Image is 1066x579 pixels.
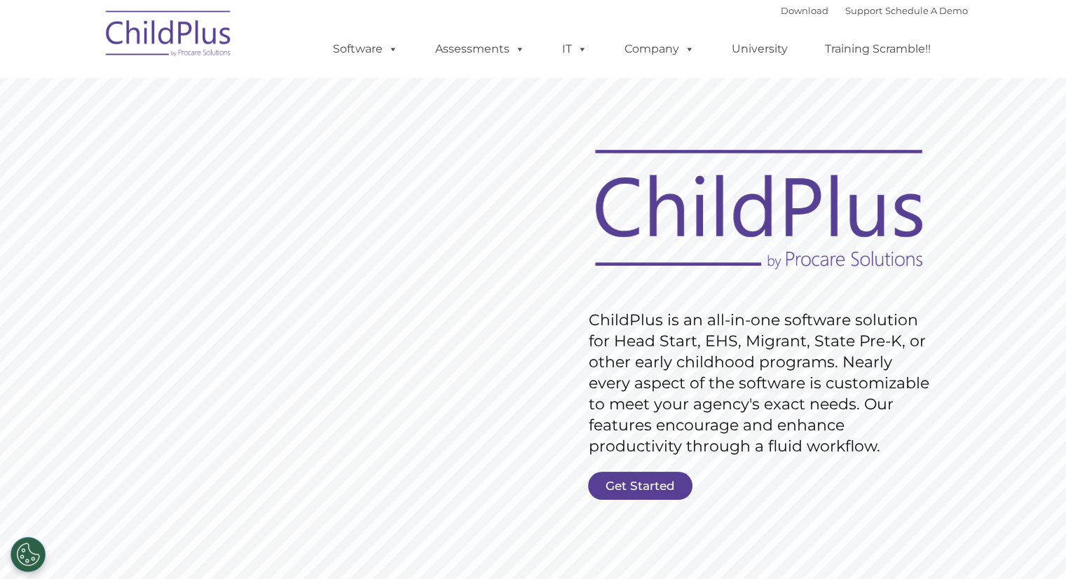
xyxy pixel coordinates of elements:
[610,35,709,63] a: Company
[11,537,46,572] button: Cookies Settings
[781,5,828,16] a: Download
[589,310,936,457] rs-layer: ChildPlus is an all-in-one software solution for Head Start, EHS, Migrant, State Pre-K, or other ...
[838,428,1066,579] iframe: Chat Widget
[319,35,412,63] a: Software
[885,5,968,16] a: Schedule A Demo
[548,35,601,63] a: IT
[845,5,882,16] a: Support
[421,35,539,63] a: Assessments
[781,5,968,16] font: |
[811,35,945,63] a: Training Scramble!!
[588,472,692,500] a: Get Started
[718,35,802,63] a: University
[99,1,239,71] img: ChildPlus by Procare Solutions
